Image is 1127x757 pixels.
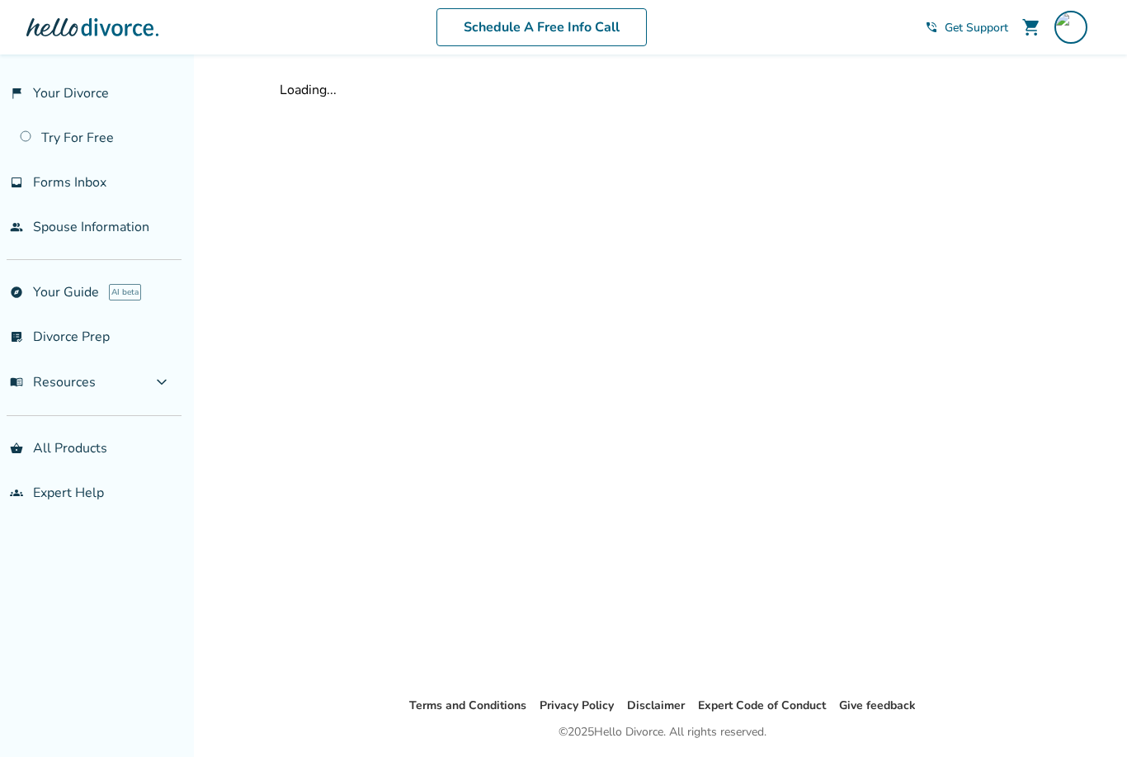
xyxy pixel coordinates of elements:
a: Schedule A Free Info Call [436,8,647,46]
span: explore [10,286,23,299]
span: Get Support [945,20,1008,35]
div: © 2025 Hello Divorce. All rights reserved. [559,722,766,742]
a: phone_in_talkGet Support [925,20,1008,35]
span: shopping_basket [10,442,23,455]
span: Forms Inbox [33,173,106,192]
span: flag_2 [10,87,23,100]
span: groups [10,486,23,499]
span: list_alt_check [10,330,23,343]
span: AI beta [109,284,141,300]
span: expand_more [152,372,172,392]
span: Resources [10,373,96,391]
span: people [10,220,23,234]
a: Expert Code of Conduct [698,698,826,713]
span: shopping_cart [1021,17,1041,37]
li: Disclaimer [627,696,685,716]
a: Terms and Conditions [409,698,526,713]
span: inbox [10,176,23,189]
div: Loading... [280,81,1045,99]
span: menu_book [10,376,23,389]
a: Privacy Policy [540,698,614,713]
img: crdesignhomedecor@gmail.com [1054,11,1087,44]
li: Give feedback [839,696,916,716]
span: phone_in_talk [925,21,938,34]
